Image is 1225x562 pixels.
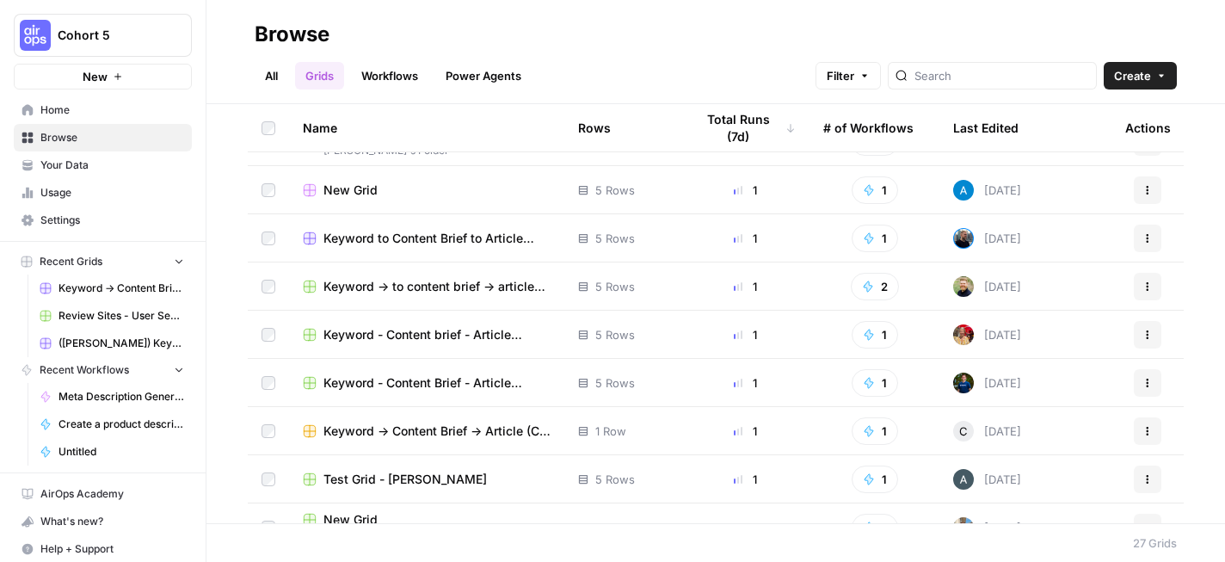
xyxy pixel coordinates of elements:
[40,102,184,118] span: Home
[694,104,796,151] div: Total Runs (7d)
[58,444,184,460] span: Untitled
[14,357,192,383] button: Recent Workflows
[694,230,796,247] div: 1
[14,179,192,207] a: Usage
[823,104,914,151] div: # of Workflows
[852,417,898,445] button: 1
[323,326,551,343] span: Keyword - Content brief - Article (Airops builders)
[303,230,551,247] a: Keyword to Content Brief to Article [AirOps Builders]
[953,517,1021,538] div: [DATE]
[953,373,1021,393] div: [DATE]
[953,373,974,393] img: 68soq3pkptmntqpesssmmm5ejrlv
[40,185,184,201] span: Usage
[953,180,1021,201] div: [DATE]
[14,96,192,124] a: Home
[1114,67,1151,84] span: Create
[953,180,974,201] img: o3cqybgnmipr355j8nz4zpq1mc6x
[852,514,898,541] button: 1
[58,389,184,405] span: Meta Description Generator (Deepshikha)
[595,230,635,247] span: 5 Rows
[323,230,551,247] span: Keyword to Content Brief to Article [AirOps Builders]
[953,421,1021,442] div: [DATE]
[303,374,551,392] a: Keyword - Content Brief - Article (Neighbor)
[323,374,551,392] span: Keyword - Content Brief - Article (Neighbor)
[953,276,974,297] img: c90o7e1ao61rpt1hezbmgbk45k81
[953,104,1019,151] div: Last Edited
[303,511,551,544] a: New Grid[PERSON_NAME]'s playground
[953,324,974,345] img: exl12kjf8yrej6cnedix31pud7gv
[435,62,532,90] a: Power Agents
[40,362,129,378] span: Recent Workflows
[323,182,378,199] span: New Grid
[827,67,854,84] span: Filter
[595,182,635,199] span: 5 Rows
[953,517,974,538] img: 12lpmarulu2z3pnc3j6nly8e5680
[32,383,192,411] a: Meta Description Generator (Deepshikha)
[852,321,898,349] button: 1
[40,254,102,269] span: Recent Grids
[14,207,192,234] a: Settings
[40,157,184,173] span: Your Data
[32,275,192,302] a: Keyword -> Content Brief -> Article
[694,326,796,343] div: 1
[303,182,551,199] a: New Grid
[1133,534,1177,552] div: 27 Grids
[595,471,635,488] span: 5 Rows
[816,62,881,90] button: Filter
[303,278,551,295] a: Keyword -> to content brief -> article [[PERSON_NAME]]
[255,21,329,48] div: Browse
[852,176,898,204] button: 1
[15,509,191,534] div: What's new?
[578,104,611,151] div: Rows
[14,508,192,535] button: What's new?
[303,104,551,151] div: Name
[953,469,1021,490] div: [DATE]
[323,278,551,295] span: Keyword -> to content brief -> article [[PERSON_NAME]]
[32,438,192,466] a: Untitled
[851,273,899,300] button: 2
[14,124,192,151] a: Browse
[323,511,378,528] span: New Grid
[303,326,551,343] a: Keyword - Content brief - Article (Airops builders)
[694,374,796,392] div: 1
[323,471,487,488] span: Test Grid - [PERSON_NAME]
[40,541,184,557] span: Help + Support
[351,62,428,90] a: Workflows
[953,276,1021,297] div: [DATE]
[953,324,1021,345] div: [DATE]
[303,423,551,440] a: Keyword -> Content Brief -> Article (CH Copy)
[14,480,192,508] a: AirOps Academy
[40,130,184,145] span: Browse
[953,469,974,490] img: 68eax6o9931tp367ot61l5pewa28
[694,278,796,295] div: 1
[255,62,288,90] a: All
[595,423,626,440] span: 1 Row
[852,369,898,397] button: 1
[694,182,796,199] div: 1
[694,471,796,488] div: 1
[595,326,635,343] span: 5 Rows
[914,67,1089,84] input: Search
[852,466,898,493] button: 1
[83,68,108,85] span: New
[58,417,184,432] span: Create a product description (Deepshikha)
[1125,104,1171,151] div: Actions
[595,278,635,295] span: 5 Rows
[14,151,192,179] a: Your Data
[953,228,974,249] img: 9mp1gxtafqtgstq2vrz2nihqsoj8
[32,411,192,438] a: Create a product description (Deepshikha)
[295,62,344,90] a: Grids
[32,330,192,357] a: ([PERSON_NAME]) Keyword -> Content Brief -> Article
[694,519,796,536] div: 1
[14,249,192,275] button: Recent Grids
[953,228,1021,249] div: [DATE]
[14,14,192,57] button: Workspace: Cohort 5
[595,519,635,536] span: 5 Rows
[58,308,184,324] span: Review Sites - User Sentiment Analysis & Content Refresh
[959,423,968,440] span: C
[323,423,551,440] span: Keyword -> Content Brief -> Article (CH Copy)
[852,225,898,252] button: 1
[14,64,192,90] button: New
[595,374,635,392] span: 5 Rows
[40,213,184,228] span: Settings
